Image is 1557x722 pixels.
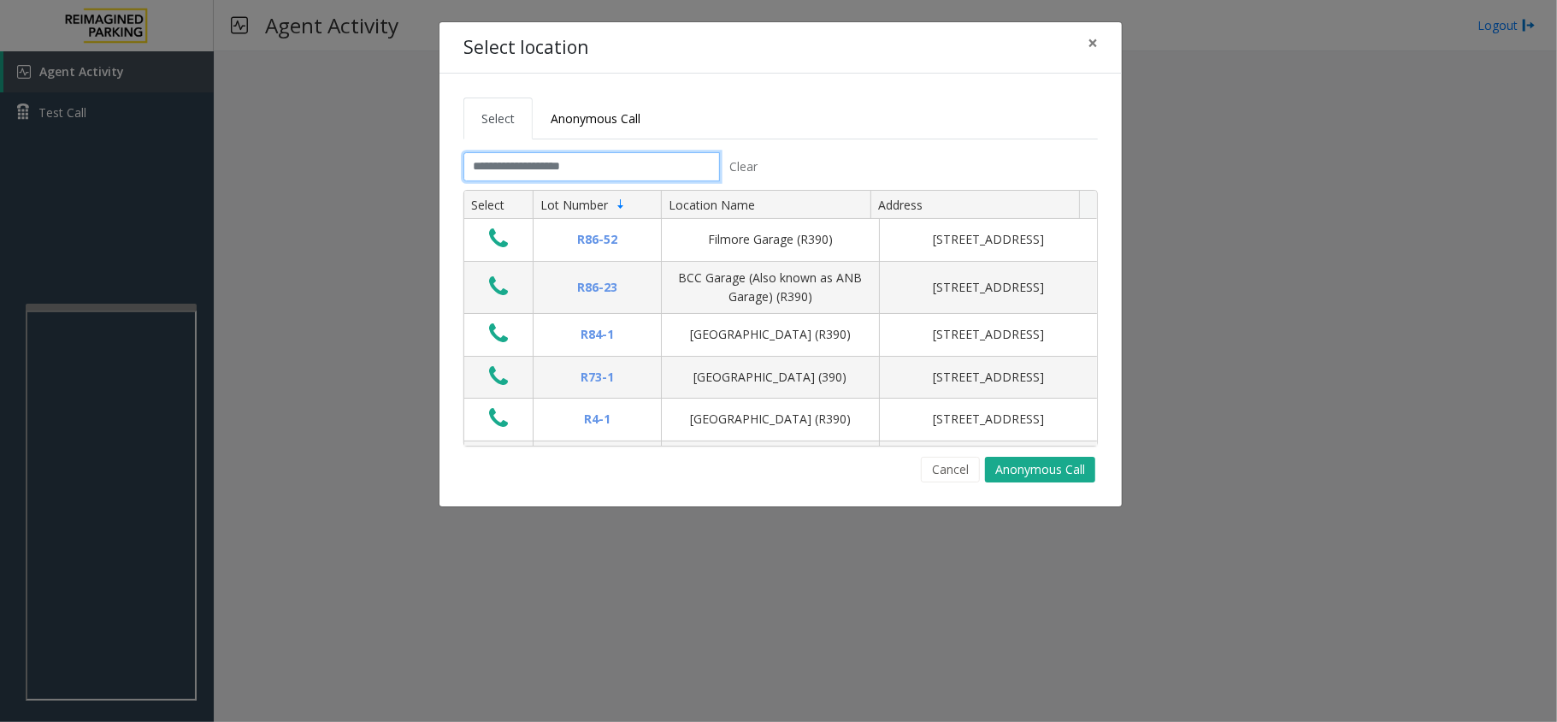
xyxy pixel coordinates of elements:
[985,457,1095,482] button: Anonymous Call
[720,152,768,181] button: Clear
[544,368,651,387] div: R73-1
[464,191,1097,446] div: Data table
[540,197,608,213] span: Lot Number
[672,410,869,429] div: [GEOGRAPHIC_DATA] (R390)
[890,410,1087,429] div: [STREET_ADDRESS]
[890,278,1087,297] div: [STREET_ADDRESS]
[551,110,640,127] span: Anonymous Call
[921,457,980,482] button: Cancel
[672,269,869,307] div: BCC Garage (Also known as ANB Garage) (R390)
[463,98,1098,139] ul: Tabs
[544,410,651,429] div: R4-1
[463,34,588,62] h4: Select location
[890,368,1087,387] div: [STREET_ADDRESS]
[890,325,1087,344] div: [STREET_ADDRESS]
[464,191,533,220] th: Select
[481,110,515,127] span: Select
[890,230,1087,249] div: [STREET_ADDRESS]
[672,325,869,344] div: [GEOGRAPHIC_DATA] (R390)
[614,198,628,211] span: Sortable
[672,368,869,387] div: [GEOGRAPHIC_DATA] (390)
[669,197,755,213] span: Location Name
[1076,22,1110,64] button: Close
[544,230,651,249] div: R86-52
[544,278,651,297] div: R86-23
[672,230,869,249] div: Filmore Garage (R390)
[878,197,923,213] span: Address
[1088,31,1098,55] span: ×
[544,325,651,344] div: R84-1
